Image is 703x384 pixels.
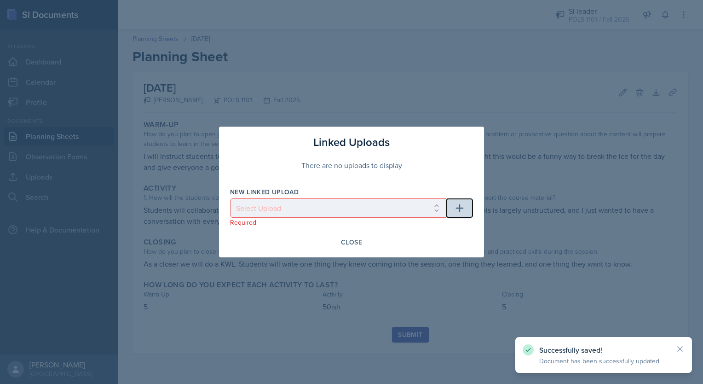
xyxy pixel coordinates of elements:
div: There are no uploads to display [230,151,473,180]
div: Close [341,239,362,246]
button: Close [335,234,368,250]
label: New Linked Upload [230,187,299,197]
h3: Linked Uploads [313,134,390,151]
p: Document has been successfully updated [539,356,668,366]
p: Required [230,218,446,227]
p: Successfully saved! [539,345,668,355]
